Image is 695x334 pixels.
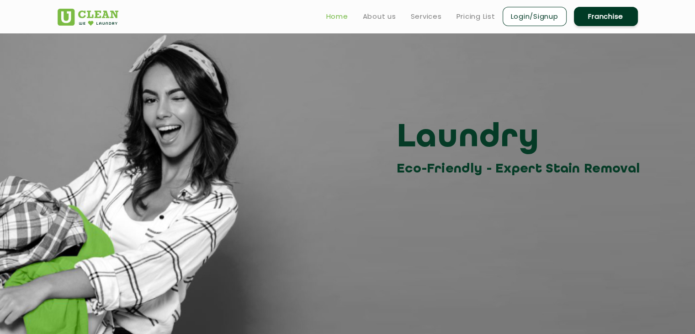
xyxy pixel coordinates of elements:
[574,7,638,26] a: Franchise
[326,11,348,22] a: Home
[58,9,118,26] img: UClean Laundry and Dry Cleaning
[363,11,396,22] a: About us
[411,11,442,22] a: Services
[397,118,645,159] h3: Laundry
[397,159,645,179] h3: Eco-Friendly - Expert Stain Removal
[503,7,567,26] a: Login/Signup
[456,11,495,22] a: Pricing List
